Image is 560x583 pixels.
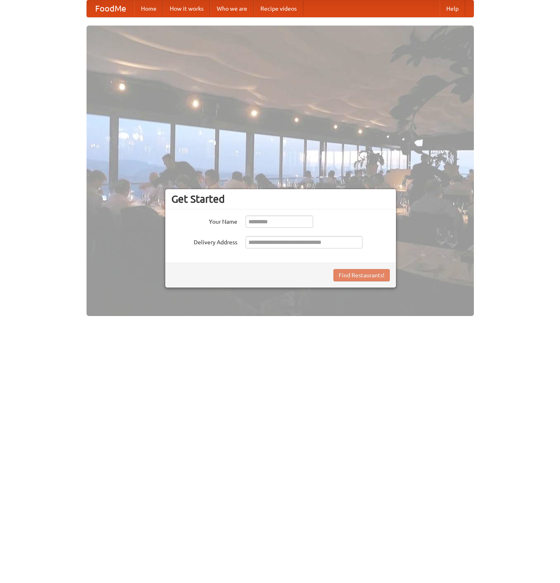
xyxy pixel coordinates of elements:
[333,269,390,281] button: Find Restaurants!
[171,193,390,205] h3: Get Started
[171,215,237,226] label: Your Name
[254,0,303,17] a: Recipe videos
[171,236,237,246] label: Delivery Address
[134,0,163,17] a: Home
[440,0,465,17] a: Help
[87,0,134,17] a: FoodMe
[210,0,254,17] a: Who we are
[163,0,210,17] a: How it works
